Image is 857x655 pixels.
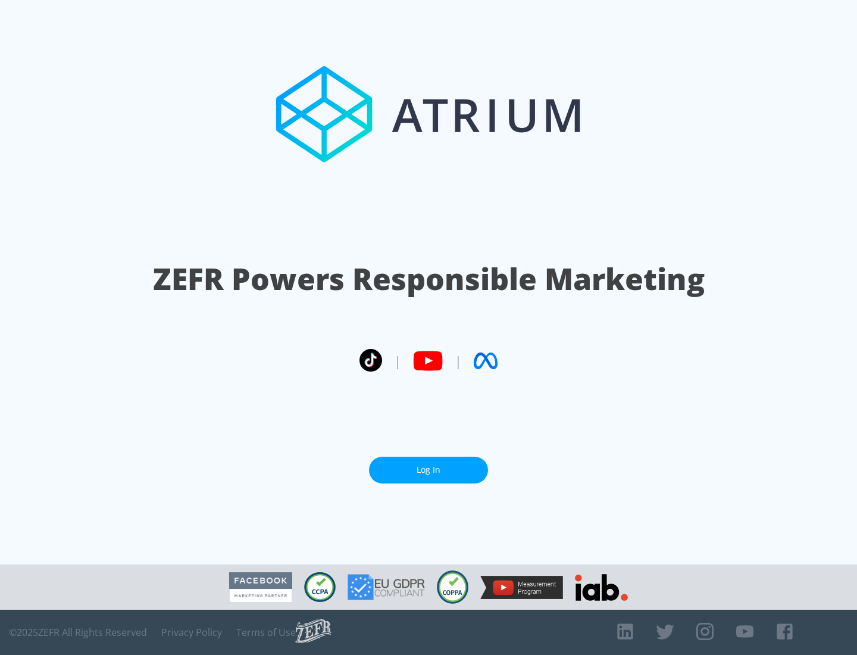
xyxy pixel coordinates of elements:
h1: ZEFR Powers Responsible Marketing [153,258,705,300]
img: Facebook Marketing Partner [229,572,292,603]
img: YouTube Measurement Program [480,576,563,599]
img: COPPA Compliant [437,570,468,604]
span: © 2025 ZEFR All Rights Reserved [9,626,147,638]
span: | [455,352,462,370]
a: Terms of Use [236,626,296,638]
img: GDPR Compliant [348,574,425,600]
img: IAB [575,574,628,601]
img: CCPA Compliant [304,572,336,602]
a: Privacy Policy [161,626,222,638]
span: | [394,352,401,370]
a: Log In [369,457,488,484]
